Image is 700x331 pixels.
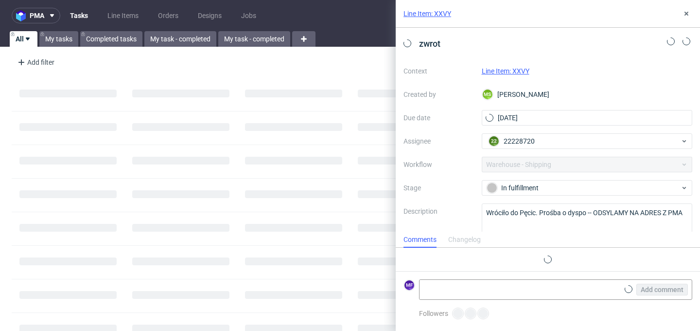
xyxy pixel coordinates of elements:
span: pma [30,12,44,19]
a: My task - completed [144,31,216,47]
textarea: Wróciło do Pęcic. Prośba o dyspo -- ODSYLAMY NA ADRES Z PMA [482,203,693,250]
a: Designs [192,8,227,23]
div: Add filter [14,55,56,70]
label: Stage [403,182,474,194]
label: Context [403,65,474,77]
a: Line Item: XXVY [482,67,529,75]
a: Line Item: XXVY [403,9,451,18]
div: [PERSON_NAME] [482,87,693,102]
img: logo [16,10,30,21]
a: Line Items [102,8,144,23]
span: 22228720 [504,136,535,146]
label: Created by [403,89,474,100]
a: Completed tasks [80,31,142,47]
a: Orders [152,8,184,23]
div: Changelog [448,232,481,248]
a: My task - completed [218,31,290,47]
label: Due date [403,112,474,124]
label: Workflow [403,159,474,170]
button: pma [12,8,60,23]
a: All [10,31,37,47]
label: Assignee [403,135,474,147]
div: In fulfillment [487,183,680,193]
div: Comments [403,232,437,248]
span: zwrot [415,36,444,52]
a: My tasks [39,31,78,47]
span: Followers [419,310,448,317]
a: Tasks [64,8,94,23]
figcaption: 22 [489,136,499,146]
label: Description [403,205,474,248]
a: Jobs [235,8,262,23]
figcaption: MS [483,90,492,99]
figcaption: MF [404,280,414,290]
